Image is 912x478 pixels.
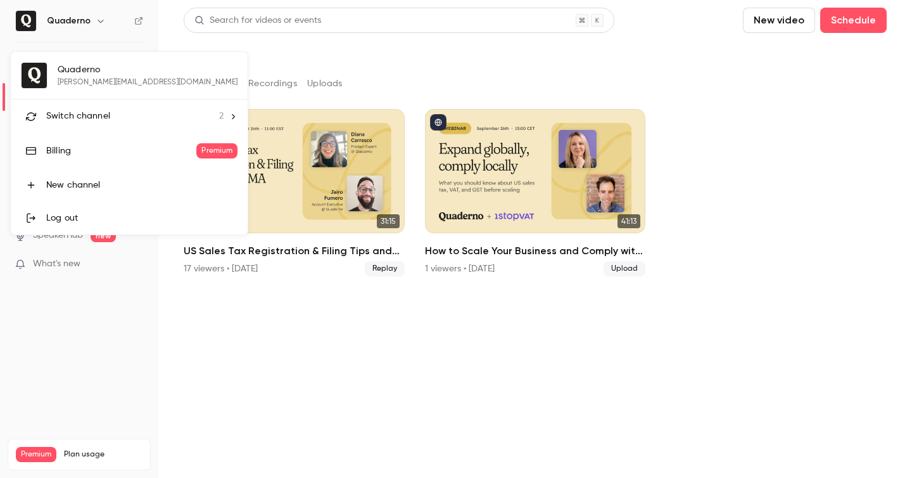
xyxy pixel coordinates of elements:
span: Switch channel [46,110,110,123]
span: 2 [219,110,224,123]
div: Log out [46,212,237,224]
span: Premium [196,143,237,158]
div: Billing [46,145,196,157]
div: New channel [46,179,237,191]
